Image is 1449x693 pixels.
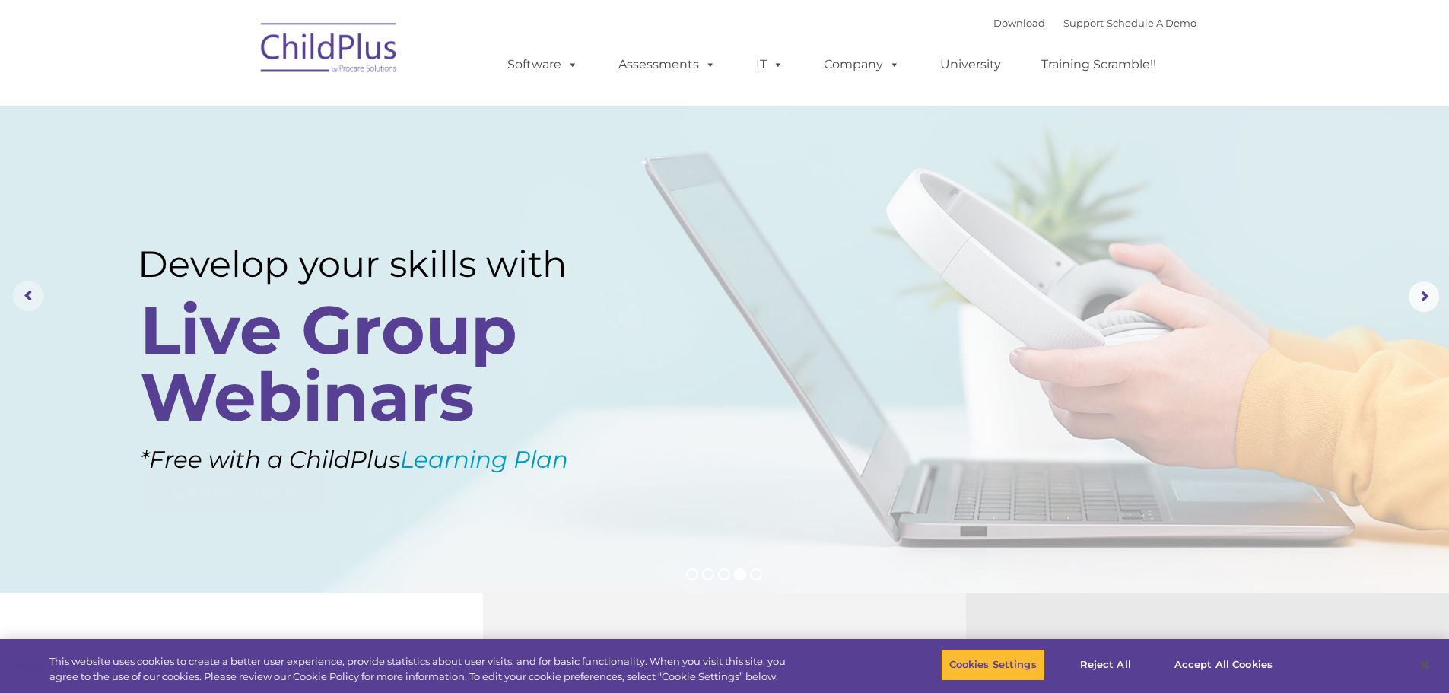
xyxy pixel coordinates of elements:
a: Schedule A Demo [1107,17,1196,29]
a: Download [993,17,1045,29]
button: Accept All Cookies [1166,649,1281,681]
rs-layer: *Free with a ChildPlus [140,438,652,482]
a: Assessments [603,49,731,80]
a: Software [492,49,593,80]
a: IT [741,49,799,80]
button: Close [1408,648,1441,682]
span: Last name [211,100,258,112]
span: Phone number [211,163,276,174]
a: Company [809,49,915,80]
rs-layer: Live Group Webinars [140,297,611,431]
a: Learn More [142,466,326,516]
button: Cookies Settings [941,649,1045,681]
rs-layer: Develop your skills with [138,243,617,286]
a: Training Scramble!! [1026,49,1171,80]
a: University [925,49,1016,80]
img: ChildPlus by Procare Solutions [253,12,405,88]
font: | [993,17,1196,29]
a: Learning Plan [400,445,568,474]
div: This website uses cookies to create a better user experience, provide statistics about user visit... [49,654,797,684]
button: Reject All [1058,649,1153,681]
a: Support [1063,17,1104,29]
